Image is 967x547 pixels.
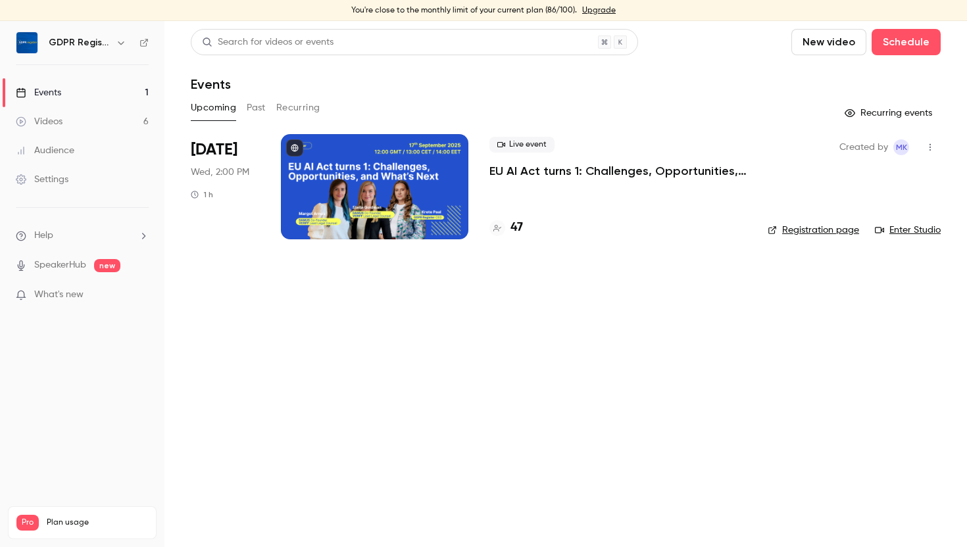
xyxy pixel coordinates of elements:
a: Registration page [768,224,859,237]
div: Audience [16,144,74,157]
div: Events [16,86,61,99]
h4: 47 [510,219,523,237]
span: Pro [16,515,39,531]
div: Videos [16,115,62,128]
div: Sep 17 Wed, 2:00 PM (Europe/Tallinn) [191,134,260,239]
div: Settings [16,173,68,186]
button: New video [791,29,866,55]
div: Search for videos or events [202,36,334,49]
span: new [94,259,120,272]
button: Recurring [276,97,320,118]
span: [DATE] [191,139,237,160]
h1: Events [191,76,231,92]
span: Live event [489,137,555,153]
img: GDPR Register [16,32,37,53]
span: Plan usage [47,517,148,528]
span: MK [896,139,907,155]
a: SpeakerHub [34,258,86,272]
a: EU AI Act turns 1: Challenges, Opportunities, and What’s Next [489,163,747,179]
button: Upcoming [191,97,236,118]
a: 47 [489,219,523,237]
button: Past [247,97,266,118]
h6: GDPR Register [49,36,111,49]
span: Created by [839,139,888,155]
li: help-dropdown-opener [16,229,149,243]
a: Enter Studio [875,224,941,237]
span: Wed, 2:00 PM [191,166,249,179]
span: What's new [34,288,84,302]
iframe: Noticeable Trigger [133,289,149,301]
button: Recurring events [839,103,941,124]
div: 1 h [191,189,213,200]
a: Upgrade [582,5,616,16]
span: Marit Kesa [893,139,909,155]
span: Help [34,229,53,243]
button: Schedule [872,29,941,55]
